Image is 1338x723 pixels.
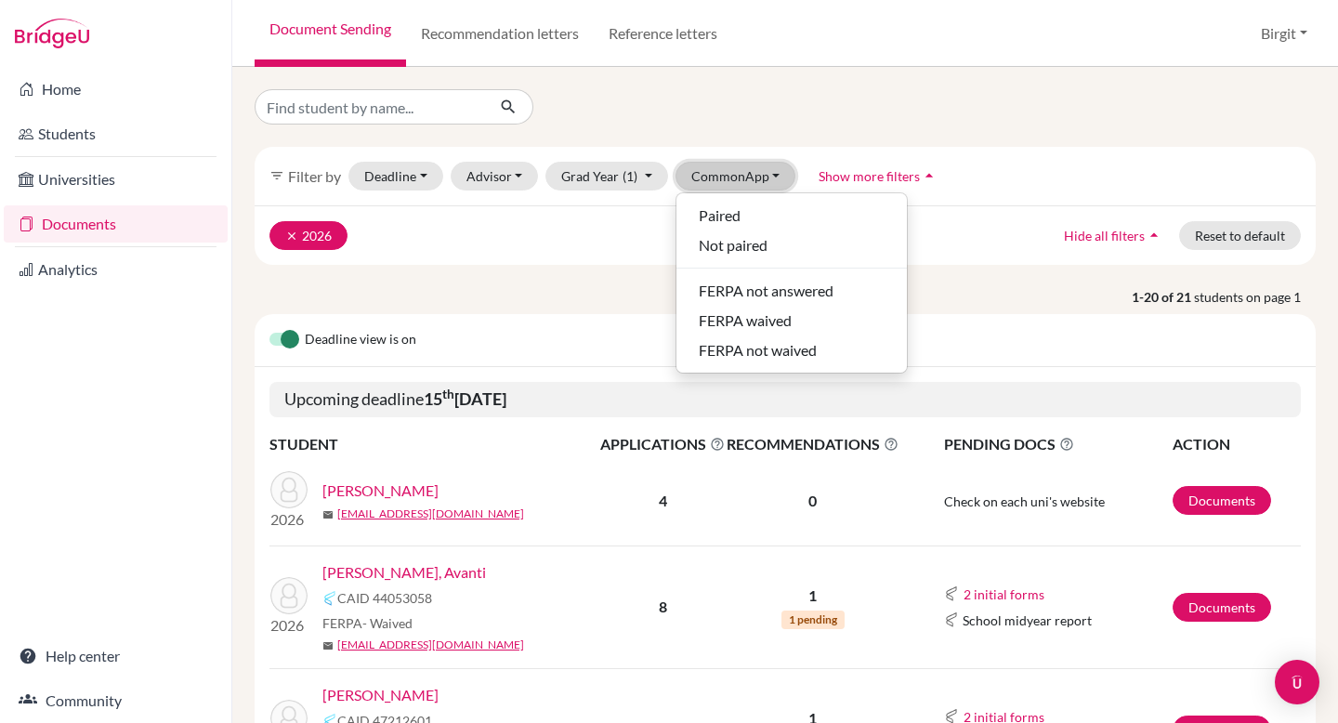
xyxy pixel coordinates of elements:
[699,234,767,256] span: Not paired
[676,306,907,335] button: FERPA waived
[699,204,741,227] span: Paired
[699,309,792,332] span: FERPA waived
[676,335,907,365] button: FERPA not waived
[699,280,833,302] span: FERPA not answered
[676,192,908,374] div: CommonApp
[676,230,907,260] button: Not paired
[676,276,907,306] button: FERPA not answered
[1275,660,1319,704] div: Open Intercom Messenger
[676,201,907,230] button: Paired
[699,339,817,361] span: FERPA not waived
